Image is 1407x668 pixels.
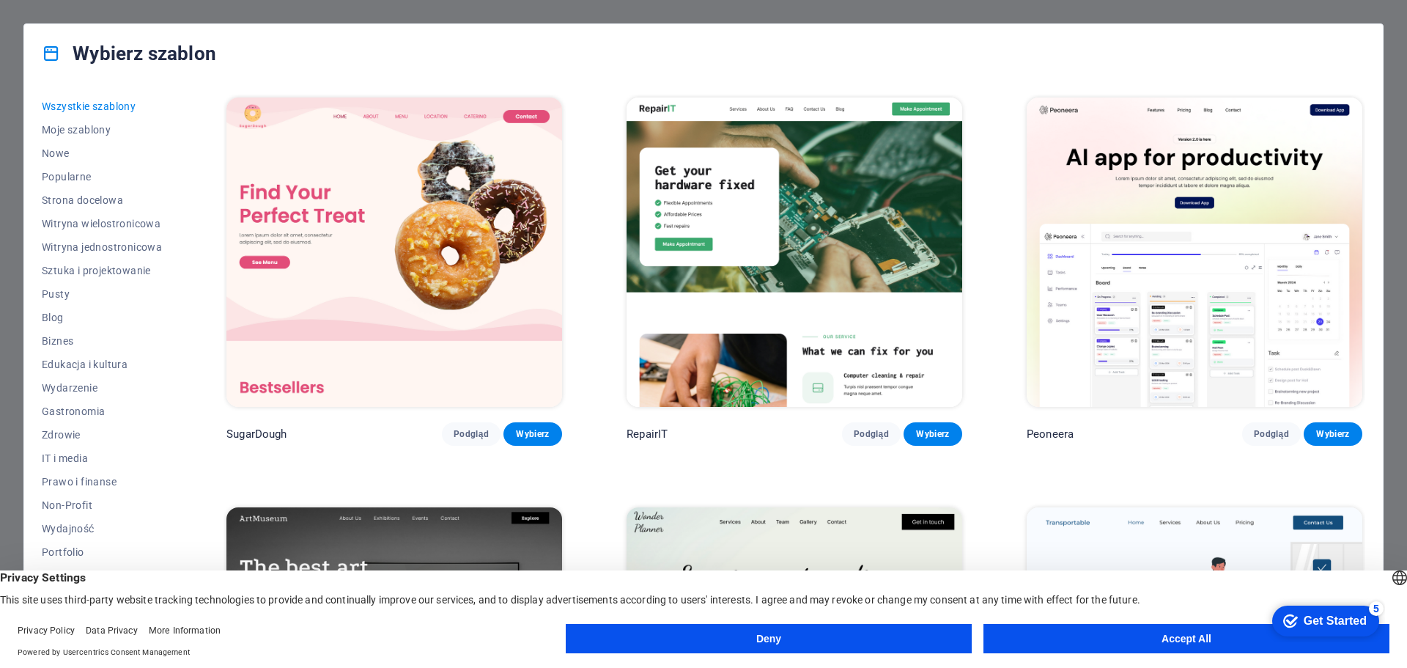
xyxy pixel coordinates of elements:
span: Zdrowie [42,429,162,441]
span: Prawo i finanse [42,476,162,488]
span: Wydarzenie [42,382,162,394]
button: Strona docelowa [42,188,162,212]
span: Wszystkie szablony [42,100,162,112]
button: Podgląd [1242,422,1301,446]
span: Podgląd [854,428,889,440]
span: Witryna jednostronicowa [42,241,162,253]
button: Gastronomia [42,400,162,423]
p: RepairIT [627,427,668,441]
span: Pusty [42,288,162,300]
div: Get Started [43,16,106,29]
span: Popularne [42,171,162,183]
div: 5 [108,3,123,18]
button: Wybierz [503,422,562,446]
button: Zdrowie [42,423,162,447]
span: IT i media [42,452,162,464]
button: Usługi [42,564,162,587]
span: Portfolio [42,546,162,558]
span: Podgląd [1254,428,1289,440]
button: Portfolio [42,540,162,564]
div: Get Started 5 items remaining, 0% complete [12,7,119,38]
span: Wydajność [42,523,162,535]
span: Moje szablony [42,124,162,136]
button: Podgląd [842,422,901,446]
span: Podgląd [454,428,489,440]
button: Moje szablony [42,118,162,142]
span: Non-Profit [42,499,162,511]
button: Nowe [42,142,162,165]
button: Non-Profit [42,493,162,517]
button: Biznes [42,329,162,353]
span: Strona docelowa [42,194,162,206]
span: Wybierz [515,428,550,440]
img: SugarDough [226,98,562,407]
button: Prawo i finanse [42,470,162,493]
button: Wydajność [42,517,162,540]
img: RepairIT [627,98,962,407]
button: Wybierz [1304,422,1362,446]
button: Witryna jednostronicowa [42,235,162,259]
button: Wybierz [904,422,962,446]
h4: Wybierz szablon [42,42,216,65]
span: Edukacja i kultura [42,359,162,370]
span: Gastronomia [42,405,162,417]
button: Wszystkie szablony [42,95,162,118]
p: SugarDough [226,427,287,441]
span: Wybierz [1315,428,1351,440]
button: Edukacja i kultura [42,353,162,376]
span: Sztuka i projektowanie [42,265,162,276]
button: Blog [42,306,162,329]
button: Podgląd [442,422,501,446]
span: Biznes [42,335,162,347]
span: Nowe [42,147,162,159]
button: Sztuka i projektowanie [42,259,162,282]
img: Peoneera [1027,98,1362,407]
span: Witryna wielostronicowa [42,218,162,230]
span: Blog [42,312,162,323]
button: Pusty [42,282,162,306]
button: Witryna wielostronicowa [42,212,162,235]
button: Wydarzenie [42,376,162,400]
button: IT i media [42,447,162,470]
p: Peoneera [1027,427,1074,441]
button: Popularne [42,165,162,188]
span: Wybierz [915,428,950,440]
